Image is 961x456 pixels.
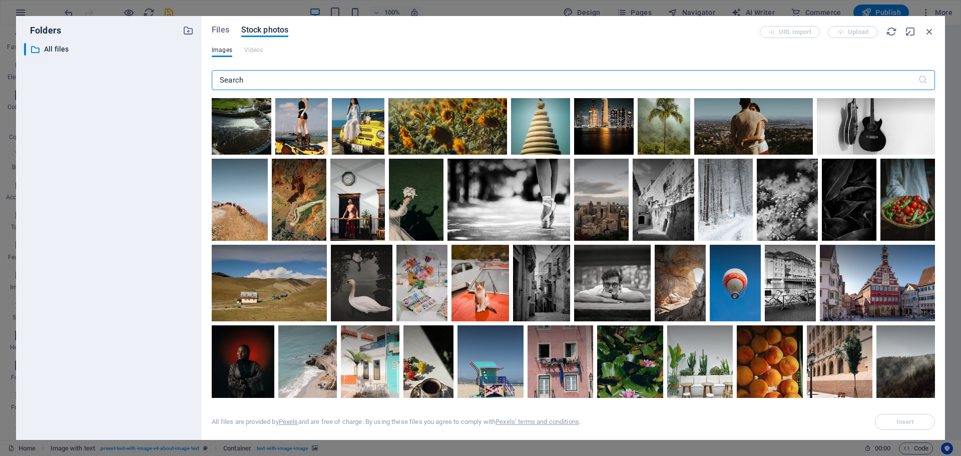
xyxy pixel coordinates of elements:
span: Select a file first [875,414,935,430]
i: Create new folder [183,25,194,36]
i: Reload [886,26,897,37]
div: ​ [24,43,26,56]
span: Videos [244,44,263,56]
p: Folders [24,24,61,37]
span: Images [212,44,232,56]
i: Close [924,26,935,37]
div: All files are provided by and are free of charge. By using these files you agree to comply with . [212,417,581,426]
i: Minimize [905,26,916,37]
input: Search [212,70,918,90]
span: Files [212,24,229,36]
a: Pexels’ terms and conditions [496,418,579,425]
span: Stock photos [241,24,288,36]
a: Pexels [279,418,298,425]
p: All files [44,44,175,55]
